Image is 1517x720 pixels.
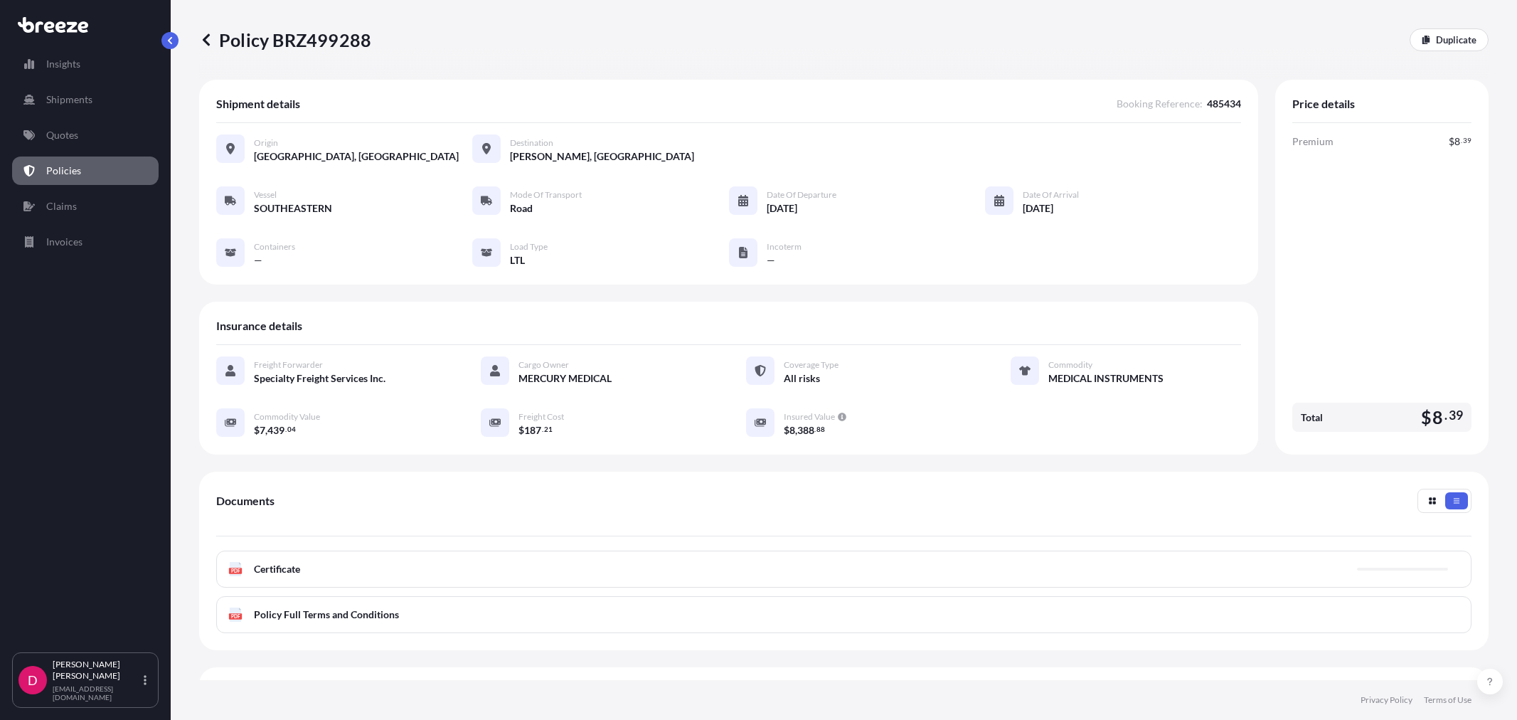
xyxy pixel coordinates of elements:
[216,596,1471,633] a: PDFPolicy Full Terms and Conditions
[46,57,80,71] p: Insights
[1301,411,1323,425] span: Total
[524,425,541,435] span: 187
[510,201,533,216] span: Road
[784,425,789,435] span: $
[784,371,820,386] span: All risks
[1292,134,1334,149] span: Premium
[12,121,159,149] a: Quotes
[285,427,287,432] span: .
[510,149,694,164] span: [PERSON_NAME], [GEOGRAPHIC_DATA]
[46,128,78,142] p: Quotes
[12,50,159,78] a: Insights
[510,241,548,253] span: Load Type
[1432,408,1443,426] span: 8
[46,92,92,107] p: Shipments
[53,684,141,702] p: [EMAIL_ADDRESS][DOMAIN_NAME]
[795,425,797,435] span: ,
[260,425,265,435] span: 7
[216,97,300,111] span: Shipment details
[1048,359,1092,371] span: Commodity
[814,427,816,432] span: .
[1207,97,1241,111] span: 485434
[542,427,543,432] span: .
[1436,33,1476,47] p: Duplicate
[518,425,524,435] span: $
[1454,137,1460,147] span: 8
[510,137,553,149] span: Destination
[1117,97,1203,111] span: Booking Reference :
[767,253,775,268] span: —
[1444,411,1447,420] span: .
[544,427,553,432] span: 21
[518,371,612,386] span: MERCURY MEDICAL
[518,411,564,423] span: Freight Cost
[216,319,302,333] span: Insurance details
[1023,201,1053,216] span: [DATE]
[510,189,582,201] span: Mode of Transport
[254,562,300,576] span: Certificate
[767,189,836,201] span: Date of Departure
[518,359,569,371] span: Cargo Owner
[231,568,240,573] text: PDF
[254,359,323,371] span: Freight Forwarder
[254,201,332,216] span: SOUTHEASTERN
[1023,189,1079,201] span: Date of Arrival
[254,189,277,201] span: Vessel
[767,241,802,253] span: Incoterm
[1292,97,1355,111] span: Price details
[1421,408,1432,426] span: $
[199,28,371,51] p: Policy BRZ499288
[797,425,814,435] span: 388
[12,85,159,114] a: Shipments
[254,371,385,386] span: Specialty Freight Services Inc.
[12,157,159,185] a: Policies
[46,199,77,213] p: Claims
[1463,138,1471,143] span: 39
[254,137,278,149] span: Origin
[1461,138,1462,143] span: .
[46,235,82,249] p: Invoices
[12,192,159,221] a: Claims
[231,614,240,619] text: PDF
[287,427,296,432] span: 04
[1424,694,1471,706] a: Terms of Use
[265,425,267,435] span: ,
[1048,371,1164,386] span: MEDICAL INSTRUMENTS
[1361,694,1412,706] a: Privacy Policy
[53,659,141,682] p: [PERSON_NAME] [PERSON_NAME]
[267,425,284,435] span: 439
[784,359,839,371] span: Coverage Type
[789,425,795,435] span: 8
[816,427,825,432] span: 88
[254,425,260,435] span: $
[1449,137,1454,147] span: $
[510,253,525,268] span: LTL
[254,608,399,622] span: Policy Full Terms and Conditions
[254,253,262,268] span: —
[784,411,835,423] span: Insured Value
[12,228,159,256] a: Invoices
[254,241,295,253] span: Containers
[46,164,81,178] p: Policies
[767,201,797,216] span: [DATE]
[216,494,275,508] span: Documents
[28,673,38,687] span: D
[1449,411,1463,420] span: 39
[1410,28,1489,51] a: Duplicate
[254,411,320,423] span: Commodity Value
[254,149,459,164] span: [GEOGRAPHIC_DATA], [GEOGRAPHIC_DATA]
